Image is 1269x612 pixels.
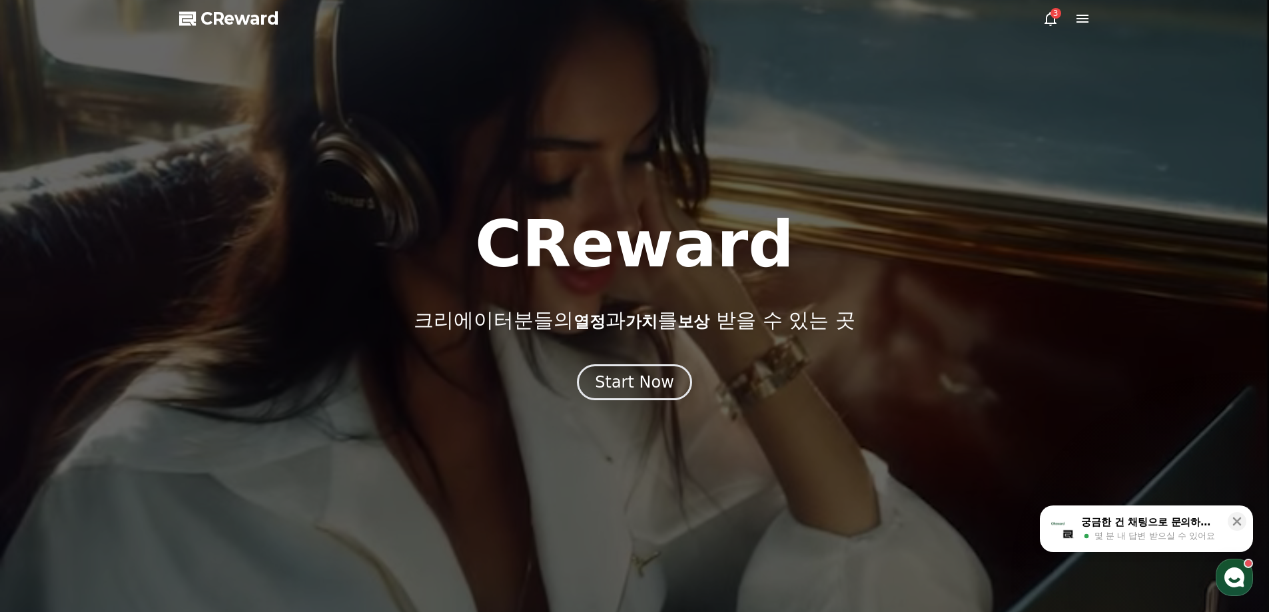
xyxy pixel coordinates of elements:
a: 설정 [172,422,256,456]
span: 대화 [122,443,138,454]
a: Start Now [577,378,692,390]
span: 열정 [574,312,606,331]
span: 보상 [677,312,709,331]
span: 설정 [206,442,222,453]
a: 대화 [88,422,172,456]
span: CReward [201,8,279,29]
a: 3 [1043,11,1058,27]
button: Start Now [577,364,692,400]
a: 홈 [4,422,88,456]
a: CReward [179,8,279,29]
div: 3 [1051,8,1061,19]
h1: CReward [475,212,794,276]
p: 크리에이터분들의 과 를 받을 수 있는 곳 [414,308,855,332]
span: 가치 [626,312,657,331]
div: Start Now [595,372,674,393]
span: 홈 [42,442,50,453]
